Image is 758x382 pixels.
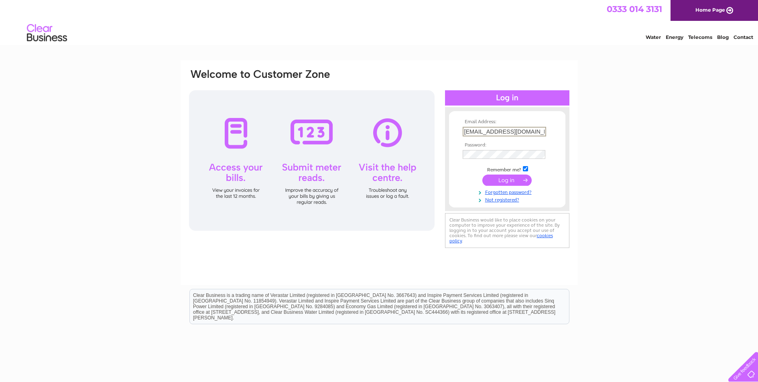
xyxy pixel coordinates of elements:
a: Water [646,34,661,40]
th: Email Address: [461,119,554,125]
td: Remember me? [461,165,554,173]
div: Clear Business is a trading name of Verastar Limited (registered in [GEOGRAPHIC_DATA] No. 3667643... [190,4,569,39]
a: Forgotten password? [463,188,554,195]
input: Submit [482,175,532,186]
a: Blog [717,34,729,40]
a: Energy [666,34,683,40]
a: 0333 014 3131 [607,4,662,14]
a: Not registered? [463,195,554,203]
a: Telecoms [688,34,712,40]
th: Password: [461,142,554,148]
a: Contact [734,34,753,40]
div: Clear Business would like to place cookies on your computer to improve your experience of the sit... [445,213,569,248]
img: logo.png [26,21,67,45]
a: cookies policy [449,233,553,244]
